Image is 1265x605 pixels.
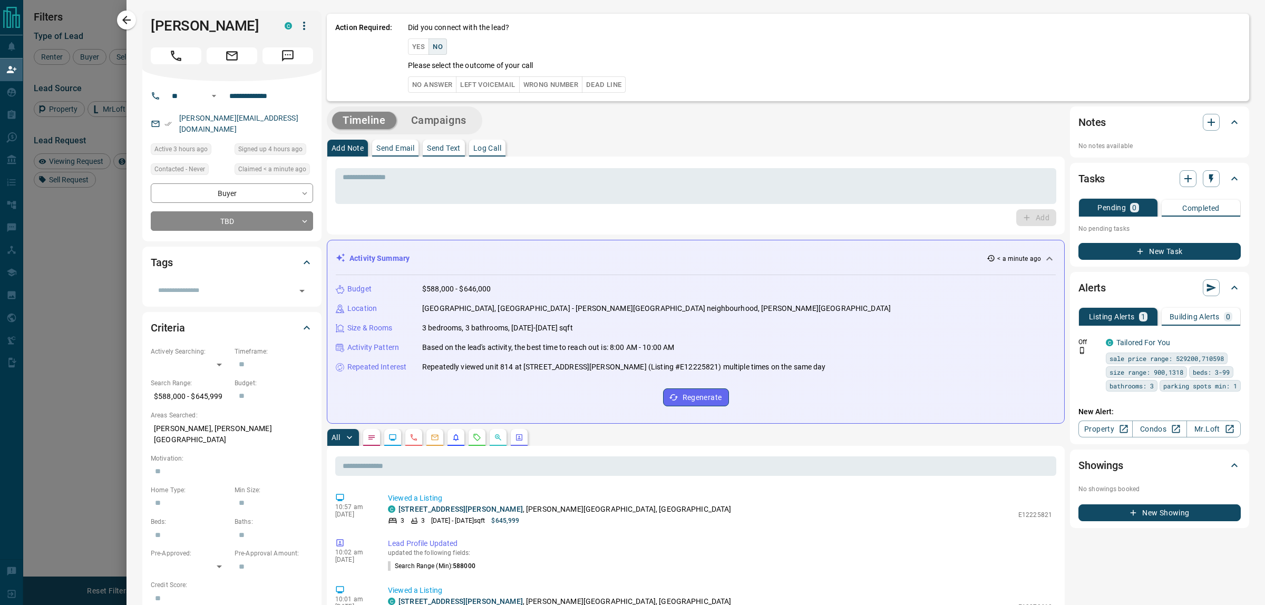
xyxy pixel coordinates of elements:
[401,516,404,525] p: 3
[151,47,201,64] span: Call
[427,144,461,152] p: Send Text
[1078,141,1241,151] p: No notes available
[335,503,372,511] p: 10:57 am
[285,22,292,30] div: condos.ca
[388,433,397,442] svg: Lead Browsing Activity
[151,411,313,420] p: Areas Searched:
[408,38,429,55] button: Yes
[388,561,475,571] p: Search Range (Min) :
[235,163,313,178] div: Tue Oct 14 2025
[1078,275,1241,300] div: Alerts
[235,378,313,388] p: Budget:
[208,90,220,102] button: Open
[1078,421,1133,437] a: Property
[332,112,396,129] button: Timeline
[422,303,891,314] p: [GEOGRAPHIC_DATA], [GEOGRAPHIC_DATA] - [PERSON_NAME][GEOGRAPHIC_DATA] neighbourhood, [PERSON_NAME...
[1110,367,1183,377] span: size range: 900,1318
[388,493,1052,504] p: Viewed a Listing
[151,211,313,231] div: TBD
[582,76,626,93] button: Dead Line
[335,511,372,518] p: [DATE]
[1097,204,1126,211] p: Pending
[347,323,393,334] p: Size & Rooms
[388,585,1052,596] p: Viewed a Listing
[1078,170,1105,187] h2: Tasks
[335,549,372,556] p: 10:02 am
[997,254,1041,264] p: < a minute ago
[491,516,519,525] p: $645,999
[456,76,519,93] button: Left Voicemail
[335,22,392,93] p: Action Required:
[422,284,491,295] p: $588,000 - $646,000
[519,76,582,93] button: Wrong Number
[367,433,376,442] svg: Notes
[422,342,674,353] p: Based on the lead's activity, the best time to reach out is: 8:00 AM - 10:00 AM
[429,38,447,55] button: No
[431,516,485,525] p: [DATE] - [DATE] sqft
[238,164,306,174] span: Claimed < a minute ago
[388,549,1052,557] p: updated the following fields:
[1078,406,1241,417] p: New Alert:
[151,549,229,558] p: Pre-Approved:
[453,562,475,570] span: 588000
[235,143,313,158] div: Tue Oct 14 2025
[151,315,313,340] div: Criteria
[335,556,372,563] p: [DATE]
[473,144,501,152] p: Log Call
[154,164,205,174] span: Contacted - Never
[1110,353,1224,364] span: sale price range: 529200,710598
[408,76,456,93] button: No Answer
[1170,313,1220,320] p: Building Alerts
[1078,279,1106,296] h2: Alerts
[1132,204,1136,211] p: 0
[347,342,399,353] p: Activity Pattern
[388,598,395,605] div: condos.ca
[179,114,298,133] a: [PERSON_NAME][EMAIL_ADDRESS][DOMAIN_NAME]
[336,249,1056,268] div: Activity Summary< a minute ago
[1078,504,1241,521] button: New Showing
[376,144,414,152] p: Send Email
[1163,380,1237,391] span: parking spots min: 1
[408,60,533,71] p: Please select the outcome of your call
[151,17,269,34] h1: [PERSON_NAME]
[1116,338,1170,347] a: Tailored For You
[398,504,732,515] p: , [PERSON_NAME][GEOGRAPHIC_DATA], [GEOGRAPHIC_DATA]
[151,420,313,448] p: [PERSON_NAME], [PERSON_NAME][GEOGRAPHIC_DATA]
[1226,313,1230,320] p: 0
[1078,110,1241,135] div: Notes
[388,505,395,513] div: condos.ca
[473,433,481,442] svg: Requests
[332,144,364,152] p: Add Note
[1193,367,1230,377] span: beds: 3-99
[421,516,425,525] p: 3
[235,549,313,558] p: Pre-Approval Amount:
[238,144,303,154] span: Signed up 4 hours ago
[1078,243,1241,260] button: New Task
[1078,114,1106,131] h2: Notes
[1078,453,1241,478] div: Showings
[1018,510,1052,520] p: E12225821
[1078,221,1241,237] p: No pending tasks
[235,485,313,495] p: Min Size:
[388,538,1052,549] p: Lead Profile Updated
[347,284,372,295] p: Budget
[154,144,208,154] span: Active 3 hours ago
[1078,484,1241,494] p: No showings booked
[663,388,729,406] button: Regenerate
[452,433,460,442] svg: Listing Alerts
[151,183,313,203] div: Buyer
[1141,313,1145,320] p: 1
[1078,337,1099,347] p: Off
[335,596,372,603] p: 10:01 am
[1078,347,1086,354] svg: Push Notification Only
[398,505,523,513] a: [STREET_ADDRESS][PERSON_NAME]
[151,517,229,526] p: Beds:
[1078,166,1241,191] div: Tasks
[431,433,439,442] svg: Emails
[410,433,418,442] svg: Calls
[422,362,826,373] p: Repeatedly viewed unit 814 at [STREET_ADDRESS][PERSON_NAME] (Listing #E12225821) multiple times o...
[1186,421,1241,437] a: Mr.Loft
[262,47,313,64] span: Message
[151,254,172,271] h2: Tags
[1110,380,1154,391] span: bathrooms: 3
